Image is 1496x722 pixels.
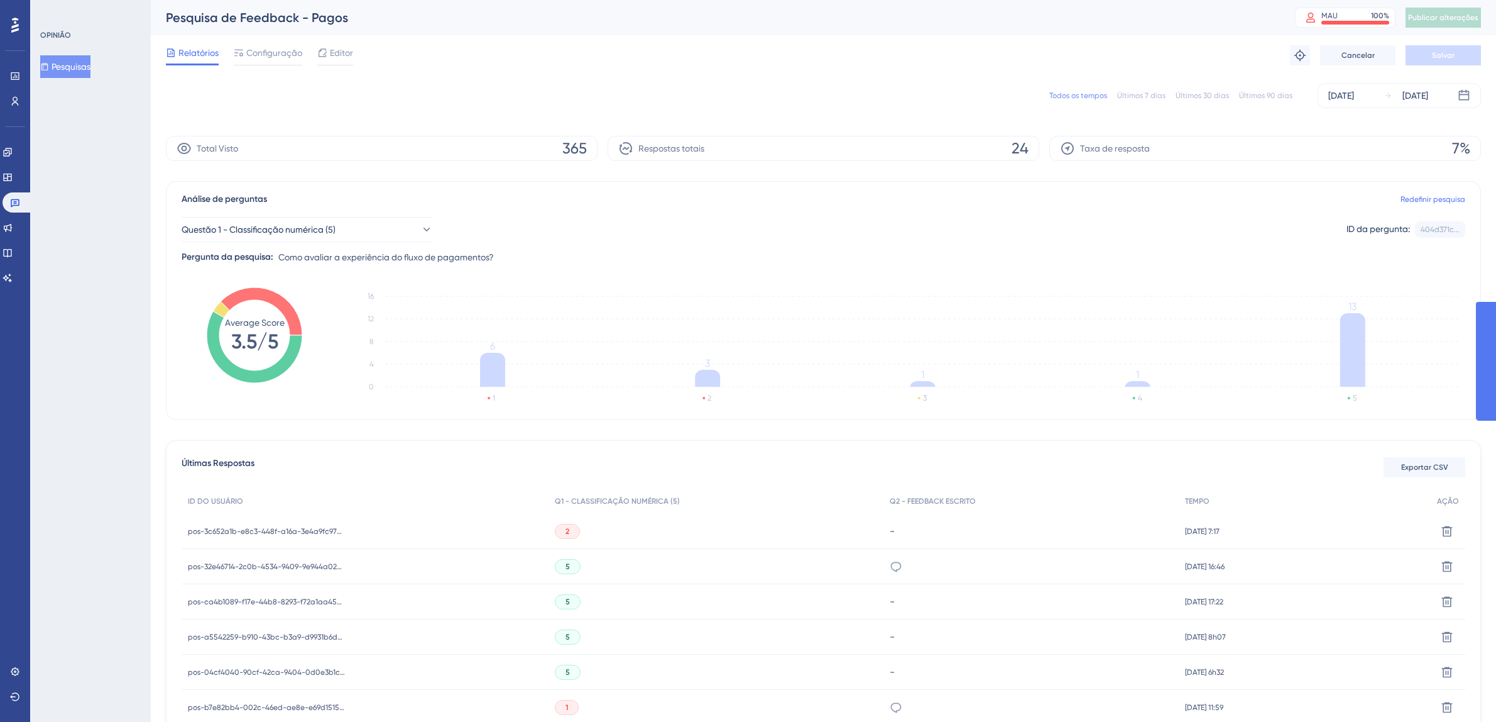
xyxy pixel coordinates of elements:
font: Últimos 90 dias [1239,91,1292,100]
tspan: 13 [1348,301,1357,313]
button: Questão 1 - Classificação numérica (5) [182,217,433,242]
font: 5 [565,633,570,641]
font: Últimas Respostas [182,458,254,469]
font: pos-b7e82bb4-002c-46ed-ae8e-e69d151515f0 [188,703,354,712]
font: 7% [1452,140,1470,157]
iframe: Iniciador do Assistente de IA do UserGuiding [1443,672,1481,710]
font: 404d371c... [1421,225,1460,234]
font: Editor [330,48,353,58]
font: Pergunta da pesquisa: [182,252,273,262]
font: pos-a5542259-b910-43bc-b3a9-d9931b6db6cf [188,633,353,641]
font: 5 [565,597,570,606]
font: [DATE] 16:46 [1185,562,1225,571]
font: pos-ca4b1089-f17e-44b8-8293-f72a1aa45493 [188,597,349,606]
font: - [890,666,895,678]
font: 1 [565,703,568,712]
tspan: Average Score [225,318,285,328]
font: Questão 1 - Classificação numérica (5) [182,225,336,235]
font: [DATE] [1328,91,1354,101]
font: Pesquisas [52,62,90,72]
font: Relatórios [178,48,219,58]
tspan: 0 [369,382,374,391]
font: Como avaliar a experiência do fluxo de pagamentos? [278,252,494,262]
font: Q1 - CLASSIFICAÇÃO NUMÉRICA (5) [555,497,680,506]
font: pos-04cf4040-90cf-42ca-9404-0d0e3b1c7387 [188,668,356,677]
font: ID da pergunta: [1346,224,1410,234]
font: Salvar [1432,51,1455,60]
tspan: 8 [369,337,374,346]
text: 4 [1138,394,1142,403]
button: Cancelar [1320,45,1395,65]
font: Total Visto [197,143,238,153]
text: 5 [1353,394,1357,403]
tspan: 1 [1136,369,1139,380]
font: Taxa de resposta [1080,143,1150,153]
text: 1 [493,394,495,403]
font: Pesquisa de Feedback - Pagos [166,10,348,25]
font: Últimos 7 dias [1117,91,1166,100]
button: Publicar alterações [1406,8,1481,28]
button: Exportar CSV [1384,457,1465,477]
font: - [890,525,895,537]
text: 2 [707,394,711,403]
font: 5 [565,668,570,677]
font: [DATE] 7:17 [1185,527,1220,536]
font: MAU [1321,11,1338,20]
font: [DATE] 6h32 [1185,668,1224,677]
font: pos-32e46714-2c0b-4534-9409-9e944a02405b [188,562,356,571]
font: pos-3c652a1b-e8c3-448f-a16a-3e4a9fc97258 [188,527,349,536]
font: 100 [1371,11,1384,20]
font: [DATE] 8h07 [1185,633,1226,641]
font: Respostas totais [638,143,704,153]
font: OPINIÃO [40,31,71,40]
font: Exportar CSV [1401,463,1448,472]
font: [DATE] 11:59 [1185,703,1223,712]
font: TEMPO [1185,497,1209,506]
font: [DATE] 17:22 [1185,597,1223,606]
button: Pesquisas [40,55,90,78]
font: 5 [565,562,570,571]
font: 24 [1012,140,1029,157]
font: [DATE] [1402,91,1428,101]
tspan: 3.5/5 [231,330,278,353]
font: 365 [562,140,587,157]
font: Cancelar [1341,51,1375,60]
font: Redefinir pesquisa [1400,195,1465,204]
font: Análise de perguntas [182,194,267,204]
font: - [890,596,895,608]
tspan: 6 [490,340,495,352]
font: Q2 - FEEDBACK ESCRITO [890,497,976,506]
font: - [890,631,895,643]
font: Configuração [246,48,302,58]
font: 2 [565,527,569,536]
font: Todos os tempos [1049,91,1107,100]
tspan: 1 [921,369,924,380]
font: AÇÃO [1437,497,1459,506]
tspan: 16 [368,292,374,301]
font: Últimos 30 dias [1176,91,1229,100]
text: 3 [923,394,927,403]
tspan: 4 [369,360,374,369]
font: % [1384,11,1389,20]
button: Salvar [1406,45,1481,65]
tspan: 3 [705,357,710,369]
tspan: 12 [368,314,374,323]
font: Publicar alterações [1408,13,1478,22]
font: ID DO USUÁRIO [188,497,243,506]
